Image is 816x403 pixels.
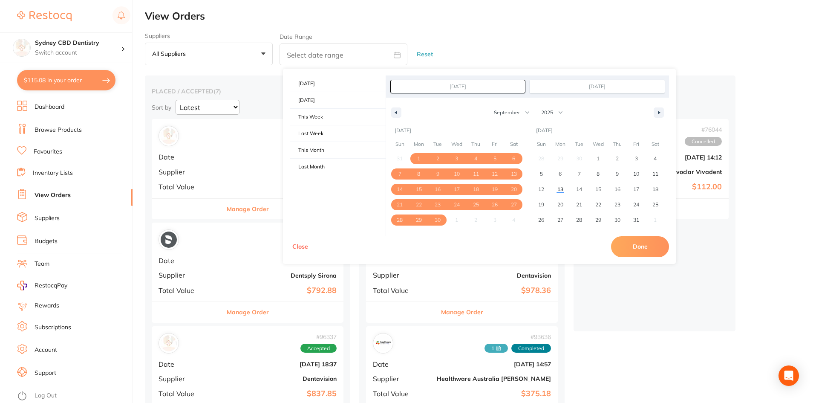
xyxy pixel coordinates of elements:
span: Sun [532,137,551,151]
span: 5 [540,166,543,182]
b: $112.00 [637,183,722,191]
span: Date [159,257,216,264]
span: Sun [390,137,409,151]
button: 15 [589,182,608,197]
span: 3 [635,151,638,166]
button: 26 [485,197,505,212]
button: 27 [551,212,570,228]
label: Date Range [280,33,312,40]
button: 5 [532,166,551,182]
span: # 76044 [685,126,722,133]
span: 19 [492,182,498,197]
span: 7 [578,166,581,182]
span: 8 [597,166,600,182]
span: Supplier [159,375,216,383]
span: 6 [512,151,515,166]
b: [DATE] 18:37 [222,154,337,161]
input: Early [391,80,525,93]
p: Switch account [35,49,121,57]
a: Inventory Lists [33,169,73,177]
span: 24 [454,197,460,212]
button: 31 [627,212,646,228]
span: [DATE] [290,92,386,108]
a: Favourites [34,148,62,156]
button: 7 [570,166,589,182]
a: View Orders [35,191,71,200]
span: 31 [633,212,639,228]
span: Supplier [159,168,216,176]
span: 28 [397,212,403,228]
span: 4 [474,151,477,166]
span: 6 [559,166,562,182]
img: Dentavision [161,335,177,351]
span: Fri [627,137,646,151]
b: Dentavision [222,375,337,382]
span: 12 [492,166,498,182]
button: 25 [466,197,485,212]
span: Accepted [300,344,337,353]
b: Dentsply Sirona [222,272,337,279]
span: 15 [416,182,422,197]
button: 13 [504,166,523,182]
span: Total Value [373,287,430,294]
span: Tue [570,137,589,151]
div: [DATE] [390,123,523,138]
span: # 96337 [300,333,337,340]
a: Rewards [35,302,59,310]
button: 19 [485,182,505,197]
button: 2 [608,151,627,166]
a: Suppliers [35,214,60,223]
a: Team [35,260,49,268]
span: This Month [290,142,386,158]
span: Date [373,257,430,264]
span: 9 [616,166,619,182]
button: [DATE] [290,75,386,92]
button: 14 [390,182,409,197]
span: Total Value [159,390,216,397]
button: 30 [608,212,627,228]
img: Healthware Australia Ridley [375,335,391,351]
button: 21 [570,197,589,212]
button: 20 [504,182,523,197]
span: Sat [646,137,665,151]
button: 29 [589,212,608,228]
button: All suppliers [145,43,273,66]
span: 23 [614,197,620,212]
button: Last Week [290,125,386,142]
span: Sat [504,137,523,151]
button: 24 [627,197,646,212]
span: 21 [397,197,403,212]
button: 13 [551,182,570,197]
b: $837.85 [222,389,337,398]
button: 28 [390,212,409,228]
span: 29 [595,212,601,228]
span: 29 [416,212,422,228]
h4: Sydney CBD Dentistry [35,39,121,47]
span: 27 [511,197,517,212]
span: 30 [435,212,441,228]
span: Supplier [373,271,430,279]
span: 10 [633,166,639,182]
span: 17 [633,182,639,197]
img: Dentsply Sirona [161,232,177,248]
button: Manage Order [441,302,483,322]
button: Done [611,236,669,257]
img: Restocq Logo [17,11,72,21]
h2: View Orders [145,10,816,22]
span: 26 [492,197,498,212]
button: 21 [390,197,409,212]
button: This Month [290,142,386,159]
button: 9 [608,166,627,182]
span: 14 [576,182,582,197]
span: 30 [614,212,620,228]
button: 26 [532,212,551,228]
span: Thu [608,137,627,151]
button: Last Month [290,159,386,175]
span: Mon [551,137,570,151]
b: Dentavision [437,272,551,279]
button: Manage Order [227,302,269,322]
button: 6 [551,166,570,182]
